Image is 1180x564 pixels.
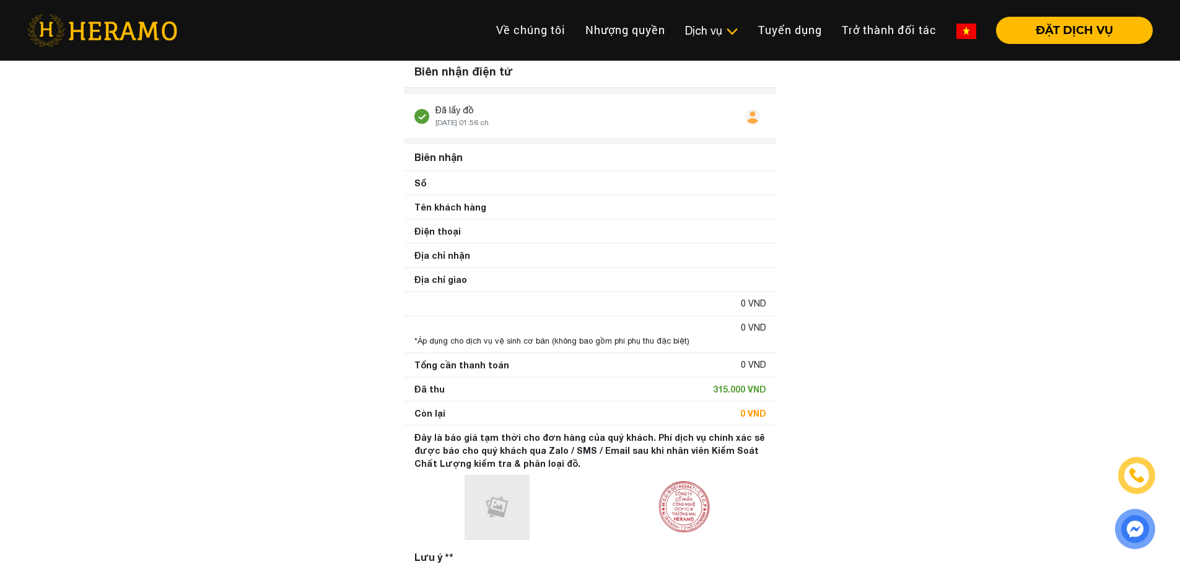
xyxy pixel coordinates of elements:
[651,475,715,540] img: seals.png
[741,321,766,334] div: 0 VND
[414,176,426,189] div: Số
[414,358,509,371] div: Tổng cần thanh toán
[685,22,738,39] div: Dịch vụ
[713,383,766,396] div: 315.000 VND
[414,273,467,286] div: Địa chỉ giao
[740,407,766,420] div: 0 VND
[1120,459,1154,493] a: phone-icon
[956,24,976,39] img: vn-flag.png
[435,118,489,127] span: [DATE] 01:56 ch
[745,109,760,124] img: user.svg
[996,17,1153,44] button: ĐẶT DỊCH VỤ
[725,25,738,38] img: subToggleIcon
[414,201,486,214] div: Tên khách hàng
[741,297,766,310] div: 0 VND
[1128,467,1145,484] img: phone-icon
[414,407,445,420] div: Còn lại
[414,249,470,262] div: Địa chỉ nhận
[986,25,1153,36] a: ĐẶT DỊCH VỤ
[27,14,177,46] img: heramo-logo.png
[575,17,675,43] a: Nhượng quyền
[414,109,429,124] img: stick.svg
[409,145,771,170] div: Biên nhận
[748,17,832,43] a: Tuyển dụng
[486,17,575,43] a: Về chúng tôi
[404,56,776,88] div: Biên nhận điện tử
[414,383,445,396] div: Đã thu
[414,336,689,345] span: *Áp dụng cho dịch vụ vệ sinh cơ bản (không bao gồm phí phụ thu đặc biệt)
[435,104,489,117] div: Đã lấy đồ
[741,358,766,371] div: 0 VND
[414,431,766,470] div: Đây là báo giá tạm thời cho đơn hàng của quý khách. Phí dịch vụ chính xác sẽ được báo cho quý khá...
[414,225,461,238] div: Điện thoại
[832,17,946,43] a: Trở thành đối tác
